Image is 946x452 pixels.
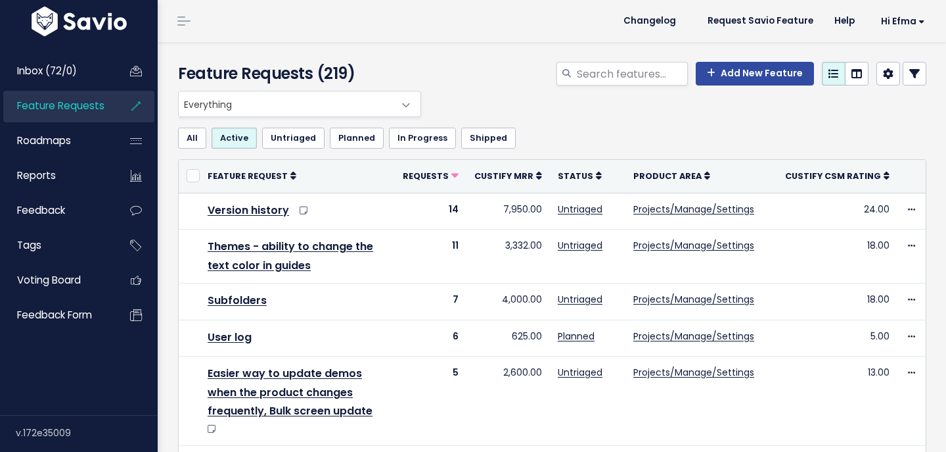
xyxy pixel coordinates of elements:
[777,193,897,229] td: 24.00
[262,128,325,149] a: Untriaged
[389,128,456,149] a: In Progress
[777,320,897,356] td: 5.00
[3,230,109,261] a: Tags
[178,62,415,86] h4: Feature Requests (219)
[633,330,754,343] a: Projects/Manage/Settings
[633,293,754,306] a: Projects/Manage/Settings
[17,99,104,113] span: Feature Requests
[623,16,676,26] span: Changelog
[466,229,550,284] td: 3,332.00
[395,320,466,356] td: 6
[466,320,550,356] td: 625.00
[881,16,925,26] span: Hi Efma
[395,356,466,446] td: 5
[395,229,466,284] td: 11
[17,168,56,182] span: Reports
[558,203,602,216] a: Untriaged
[633,239,754,252] a: Projects/Manage/Settings
[633,170,702,182] span: Product Area
[17,273,81,287] span: Voting Board
[208,203,289,218] a: Version history
[3,265,109,295] a: Voting Board
[558,330,595,343] a: Planned
[558,293,602,306] a: Untriaged
[633,366,754,379] a: Projects/Manage/Settings
[208,330,252,345] a: User log
[178,91,421,117] span: Everything
[403,170,449,182] span: Requests
[17,64,77,78] span: Inbox (72/0)
[575,62,688,86] input: Search features...
[3,195,109,226] a: Feedback
[17,238,41,252] span: Tags
[474,169,542,182] a: Custify mrr
[865,11,935,32] a: Hi Efma
[466,284,550,320] td: 4,000.00
[785,169,890,182] a: Custify csm rating
[696,62,814,86] a: Add New Feature
[208,366,372,419] a: Easier way to update demos when the product changes frequently, Bulk screen update
[466,356,550,446] td: 2,600.00
[403,169,459,182] a: Requests
[178,128,206,149] a: All
[3,56,109,86] a: Inbox (72/0)
[395,193,466,229] td: 14
[395,284,466,320] td: 7
[697,11,824,31] a: Request Savio Feature
[330,128,384,149] a: Planned
[777,356,897,446] td: 13.00
[212,128,257,149] a: Active
[3,300,109,330] a: Feedback form
[17,203,65,217] span: Feedback
[461,128,516,149] a: Shipped
[178,128,926,149] ul: Filter feature requests
[208,293,267,308] a: Subfolders
[17,308,92,322] span: Feedback form
[208,239,373,273] a: Themes - ability to change the text color in guides
[558,170,593,182] span: Status
[3,126,109,156] a: Roadmaps
[179,91,394,116] span: Everything
[466,193,550,229] td: 7,950.00
[474,170,533,182] span: Custify mrr
[208,170,288,182] span: Feature Request
[633,169,710,182] a: Product Area
[208,169,296,182] a: Feature Request
[17,134,71,147] span: Roadmaps
[3,91,109,121] a: Feature Requests
[777,229,897,284] td: 18.00
[3,161,109,191] a: Reports
[558,239,602,252] a: Untriaged
[558,366,602,379] a: Untriaged
[16,416,158,450] div: v.172e35009
[777,284,897,320] td: 18.00
[824,11,865,31] a: Help
[28,7,130,36] img: logo-white.9d6f32f41409.svg
[558,169,602,182] a: Status
[785,170,881,182] span: Custify csm rating
[633,203,754,216] a: Projects/Manage/Settings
